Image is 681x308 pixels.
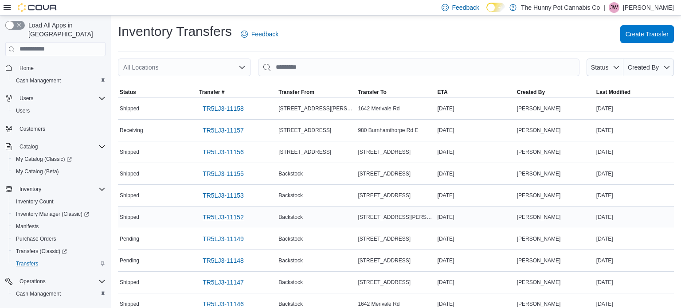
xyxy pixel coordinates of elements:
[358,214,434,221] span: [STREET_ADDRESS][PERSON_NAME]
[278,214,303,221] span: Backstock
[16,235,56,242] span: Purchase Orders
[623,2,674,13] p: [PERSON_NAME]
[16,93,106,104] span: Users
[16,107,30,114] span: Users
[517,300,561,308] span: [PERSON_NAME]
[9,288,109,300] button: Cash Management
[203,148,244,156] span: TR5LJ3-11156
[436,255,515,266] div: [DATE]
[12,234,106,244] span: Purchase Orders
[9,257,109,270] button: Transfers
[251,30,278,39] span: Feedback
[517,148,561,156] span: [PERSON_NAME]
[278,279,303,286] span: Backstock
[278,257,303,264] span: Backstock
[517,257,561,264] span: [PERSON_NAME]
[120,170,139,177] span: Shipped
[20,186,41,193] span: Inventory
[199,230,247,248] a: TR5LJ3-11149
[277,87,356,97] button: Transfer From
[596,89,630,96] span: Last Modified
[258,58,579,76] input: This is a search bar. After typing your query, hit enter to filter the results lower in the page.
[609,2,619,13] div: James Williams
[9,153,109,165] a: My Catalog (Classic)
[517,89,545,96] span: Created By
[12,221,106,232] span: Manifests
[278,148,331,156] span: [STREET_ADDRESS]
[436,234,515,244] div: [DATE]
[9,165,109,178] button: My Catalog (Beta)
[521,2,600,13] p: The Hunny Pot Cannabis Co
[603,2,605,13] p: |
[452,3,479,12] span: Feedback
[2,183,109,195] button: Inventory
[595,125,674,136] div: [DATE]
[16,123,106,134] span: Customers
[16,223,39,230] span: Manifests
[16,62,106,74] span: Home
[12,105,33,116] a: Users
[203,104,244,113] span: TR5LJ3-11158
[16,211,89,218] span: Inventory Manager (Classic)
[358,105,399,112] span: 1642 Merivale Rd
[199,187,247,204] a: TR5LJ3-11153
[16,198,54,205] span: Inventory Count
[12,75,64,86] a: Cash Management
[12,105,106,116] span: Users
[12,246,70,257] a: Transfers (Classic)
[16,141,41,152] button: Catalog
[620,25,674,43] button: Create Transfer
[358,192,411,199] span: [STREET_ADDRESS]
[20,143,38,150] span: Catalog
[587,58,623,76] button: Status
[12,196,106,207] span: Inventory Count
[358,89,386,96] span: Transfer To
[203,126,244,135] span: TR5LJ3-11157
[358,257,411,264] span: [STREET_ADDRESS]
[517,235,561,242] span: [PERSON_NAME]
[20,125,45,133] span: Customers
[12,289,106,299] span: Cash Management
[16,290,61,297] span: Cash Management
[12,166,63,177] a: My Catalog (Beta)
[16,156,72,163] span: My Catalog (Classic)
[203,256,244,265] span: TR5LJ3-11148
[595,168,674,179] div: [DATE]
[2,140,109,153] button: Catalog
[436,168,515,179] div: [DATE]
[120,89,136,96] span: Status
[278,170,303,177] span: Backstock
[517,279,561,286] span: [PERSON_NAME]
[9,105,109,117] button: Users
[203,169,244,178] span: TR5LJ3-11155
[2,62,109,74] button: Home
[118,23,232,40] h1: Inventory Transfers
[16,141,106,152] span: Catalog
[12,166,106,177] span: My Catalog (Beta)
[517,214,561,221] span: [PERSON_NAME]
[16,184,45,195] button: Inventory
[595,255,674,266] div: [DATE]
[358,170,411,177] span: [STREET_ADDRESS]
[18,3,58,12] img: Cova
[591,64,609,71] span: Status
[436,147,515,157] div: [DATE]
[595,103,674,114] div: [DATE]
[239,64,246,71] button: Open list of options
[9,245,109,257] a: Transfers (Classic)
[237,25,282,43] a: Feedback
[120,257,139,264] span: Pending
[595,147,674,157] div: [DATE]
[623,58,674,76] button: Created By
[278,127,331,134] span: [STREET_ADDRESS]
[12,289,64,299] a: Cash Management
[12,75,106,86] span: Cash Management
[199,89,224,96] span: Transfer #
[436,277,515,288] div: [DATE]
[16,93,37,104] button: Users
[16,63,37,74] a: Home
[120,279,139,286] span: Shipped
[12,246,106,257] span: Transfers (Classic)
[20,65,34,72] span: Home
[20,278,46,285] span: Operations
